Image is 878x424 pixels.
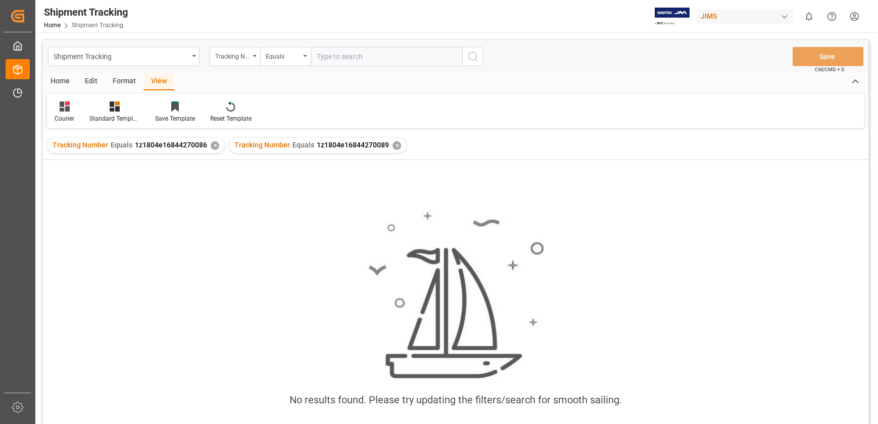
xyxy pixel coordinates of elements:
[111,141,132,149] span: Equals
[143,73,174,90] div: View
[289,392,622,407] div: No results found. Please try updating the filters/search for smooth sailing.
[44,22,61,29] a: Home
[77,73,105,90] div: Edit
[234,141,290,149] span: Tracking Number
[43,73,77,90] div: Home
[462,47,483,66] button: search button
[793,47,863,66] button: Save
[820,5,843,28] button: Help Center
[311,47,462,66] input: Type to search
[655,8,690,25] img: Exertis%20JAM%20-%20Email%20Logo.jpg_1722504956.jpg
[292,141,314,149] span: Equals
[155,114,195,123] div: Save Template
[798,5,820,28] button: show 0 new notifications
[393,141,401,150] div: ✕
[44,5,128,20] div: Shipment Tracking
[317,141,389,149] span: 1z1804e16844270089
[266,49,300,61] div: Equals
[54,49,188,62] div: Shipment Tracking
[815,66,844,73] span: Ctrl/CMD + S
[135,141,207,149] span: 1z1804e16844270086
[105,73,143,90] div: Format
[697,7,798,26] button: JIMS
[48,47,200,66] button: open menu
[697,9,794,24] div: JIMS
[211,141,219,150] div: ✕
[53,141,108,149] span: Tracking Number
[260,47,311,66] button: open menu
[55,114,74,123] div: Courier
[210,114,252,123] div: Reset Template
[210,47,260,66] button: open menu
[215,49,250,61] div: Tracking Number
[89,114,140,123] div: Standard Templates
[367,210,544,380] img: smooth_sailing.jpeg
